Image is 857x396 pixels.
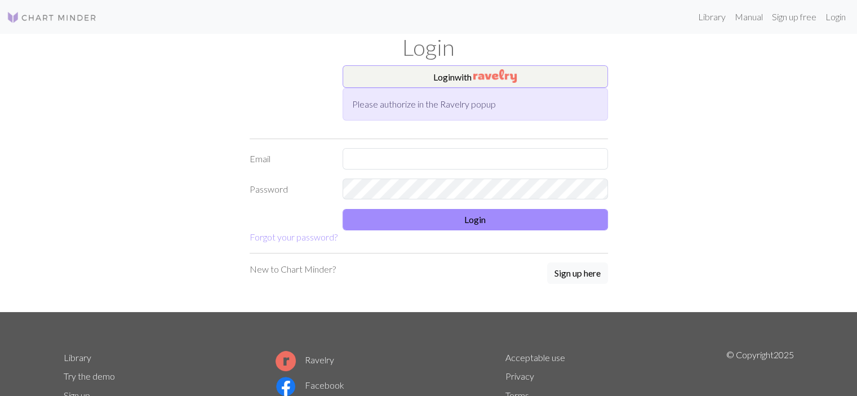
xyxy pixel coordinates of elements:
a: Library [64,352,91,363]
a: Library [694,6,730,28]
div: Please authorize in the Ravelry popup [343,88,608,121]
button: Login [343,209,608,230]
a: Privacy [505,371,534,381]
label: Password [243,179,336,200]
a: Manual [730,6,767,28]
a: Facebook [276,380,344,390]
p: New to Chart Minder? [250,262,336,276]
img: Ravelry logo [276,351,296,371]
a: Login [821,6,850,28]
a: Try the demo [64,371,115,381]
button: Sign up here [547,262,608,284]
img: Ravelry [473,69,517,83]
a: Sign up here [547,262,608,285]
a: Ravelry [276,354,334,365]
label: Email [243,148,336,170]
a: Forgot your password? [250,232,338,242]
a: Acceptable use [505,352,565,363]
a: Sign up free [767,6,821,28]
img: Logo [7,11,97,24]
h1: Login [57,34,801,61]
button: Loginwith [343,65,608,88]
